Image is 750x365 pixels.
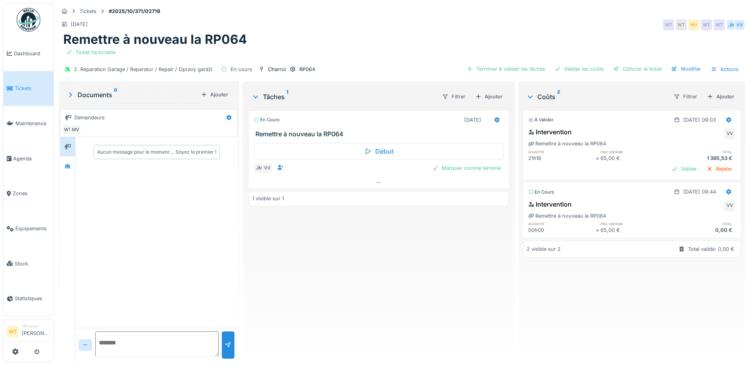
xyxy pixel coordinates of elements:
div: WT [714,19,725,30]
a: Équipements [4,211,53,246]
div: Clôturer le ticket [610,64,665,74]
div: 2. Réparation Garage / Reparatur / Repair / Opravy garáží [74,66,212,73]
div: Filtrer [670,91,701,102]
div: Valider [668,164,700,174]
div: VV [734,19,745,30]
div: × [596,154,601,162]
sup: 2 [557,92,560,102]
span: Maintenance [15,120,50,127]
div: × [596,226,601,234]
li: [PERSON_NAME] [22,323,50,340]
div: Total validé: 0,00 € [688,245,734,253]
div: Terminer & valider les tâches [464,64,548,74]
div: 65,00 € [601,226,668,234]
div: [DATE] 09:03 [683,116,716,124]
span: Statistiques [15,295,50,302]
div: Demandeurs [74,114,105,121]
a: Agenda [4,141,53,176]
div: Ajouter [704,91,737,102]
a: Zones [4,176,53,211]
div: Tickets [79,8,96,15]
a: Stock [4,246,53,281]
div: WT [62,124,73,135]
strong: #2025/10/371/02718 [106,8,163,15]
li: WT [7,326,19,338]
div: [DATE] [464,116,481,124]
sup: 1 [286,92,288,102]
span: Stock [15,260,50,267]
div: Modifier [668,64,704,74]
div: Remettre à nouveau la RP064 [528,140,606,147]
div: Coûts [526,92,667,102]
h1: Remettre à nouveau la RP064 [63,32,247,47]
div: VV [262,163,273,174]
div: En cours [254,117,280,123]
h6: quantité [528,221,595,226]
div: Début [254,143,504,160]
div: Rejeter [703,164,735,174]
h6: prix unitaire [601,149,668,154]
span: Équipements [15,225,50,232]
div: WT [676,19,687,30]
div: Charroi [268,66,286,73]
div: À valider [528,117,554,123]
div: MV [688,19,699,30]
h6: total [668,149,735,154]
div: Manager [22,323,50,329]
span: Zones [13,190,50,197]
div: 65,00 € [601,154,668,162]
span: Dashboard [14,50,50,57]
h6: total [668,221,735,226]
div: 1 385,53 € [668,154,735,162]
div: MV [70,124,81,135]
a: Tickets [4,71,53,106]
div: 1 visible sur 1 [252,195,284,202]
div: 0,00 € [668,226,735,234]
div: Remettre à nouveau la RP064 [528,212,606,220]
a: Maintenance [4,106,53,141]
div: Marquer comme terminé [429,163,504,173]
span: Tickets [15,85,50,92]
h6: quantité [528,149,595,154]
div: Valider les coûts [552,64,607,74]
div: 2 visible sur 2 [527,245,561,253]
a: Statistiques [4,281,53,316]
div: Documents [66,90,198,100]
div: [DATE] [71,21,88,28]
div: VV [724,128,735,139]
div: Intervention [528,127,572,137]
h3: Remettre à nouveau la RP064 [255,130,505,138]
div: JM [726,19,737,30]
div: 00h00 [528,226,595,234]
div: Intervention [528,199,572,209]
a: WT Manager[PERSON_NAME] [7,323,50,342]
div: Filtrer [438,91,469,102]
div: Tâches [252,92,435,102]
img: Badge_color-CXgf-gQk.svg [17,8,40,32]
div: RP064 [299,66,315,73]
div: JM [254,163,265,174]
div: WT [663,19,674,30]
div: WT [701,19,712,30]
a: Dashboard [4,36,53,71]
div: Ajouter [198,89,231,100]
span: Agenda [13,155,50,162]
div: Aucun message pour le moment … Soyez le premier ! [97,149,216,156]
div: VV [724,200,735,211]
div: En cours [528,189,554,196]
div: Ticket facturable [76,49,115,56]
div: Actions [707,64,742,75]
div: 21h18 [528,154,595,162]
div: [DATE] 09:44 [683,188,716,196]
div: Ajouter [472,91,506,102]
div: En cours [230,66,252,73]
sup: 0 [114,90,117,100]
h6: prix unitaire [601,221,668,226]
